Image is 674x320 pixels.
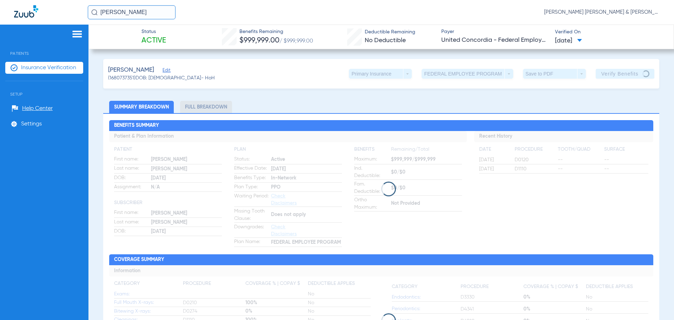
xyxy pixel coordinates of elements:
span: Edit [163,68,169,74]
a: Help Center [12,105,53,112]
span: No Deductible [365,37,406,44]
span: Status [141,28,166,35]
span: Active [141,36,166,46]
span: / $999,999.00 [279,38,313,44]
h2: Benefits Summary [109,120,653,131]
li: Full Breakdown [180,101,232,113]
span: [DATE] [555,37,582,45]
span: Benefits Remaining [239,28,313,35]
span: (1680737351) DOB: [DEMOGRAPHIC_DATA] - HoH [108,74,215,82]
span: [PERSON_NAME] [PERSON_NAME] & [PERSON_NAME] [544,9,660,16]
img: Search Icon [91,9,98,15]
li: Summary Breakdown [109,101,174,113]
span: Verified On [555,28,663,36]
img: hamburger-icon [72,30,83,38]
h2: Coverage Summary [109,254,653,266]
input: Search for patients [88,5,176,19]
span: [PERSON_NAME] [108,66,154,74]
span: Setup [5,81,83,97]
iframe: Chat Widget [639,286,674,320]
span: Insurance Verification [21,64,76,71]
span: United Concordia - Federal Employees Program [441,36,549,45]
img: Zuub Logo [14,5,38,18]
span: Deductible Remaining [365,28,415,36]
span: Help Center [22,105,53,112]
span: Payer [441,28,549,35]
span: Settings [21,120,42,128]
span: Patients [5,40,83,56]
span: $999,999.00 [239,37,279,44]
